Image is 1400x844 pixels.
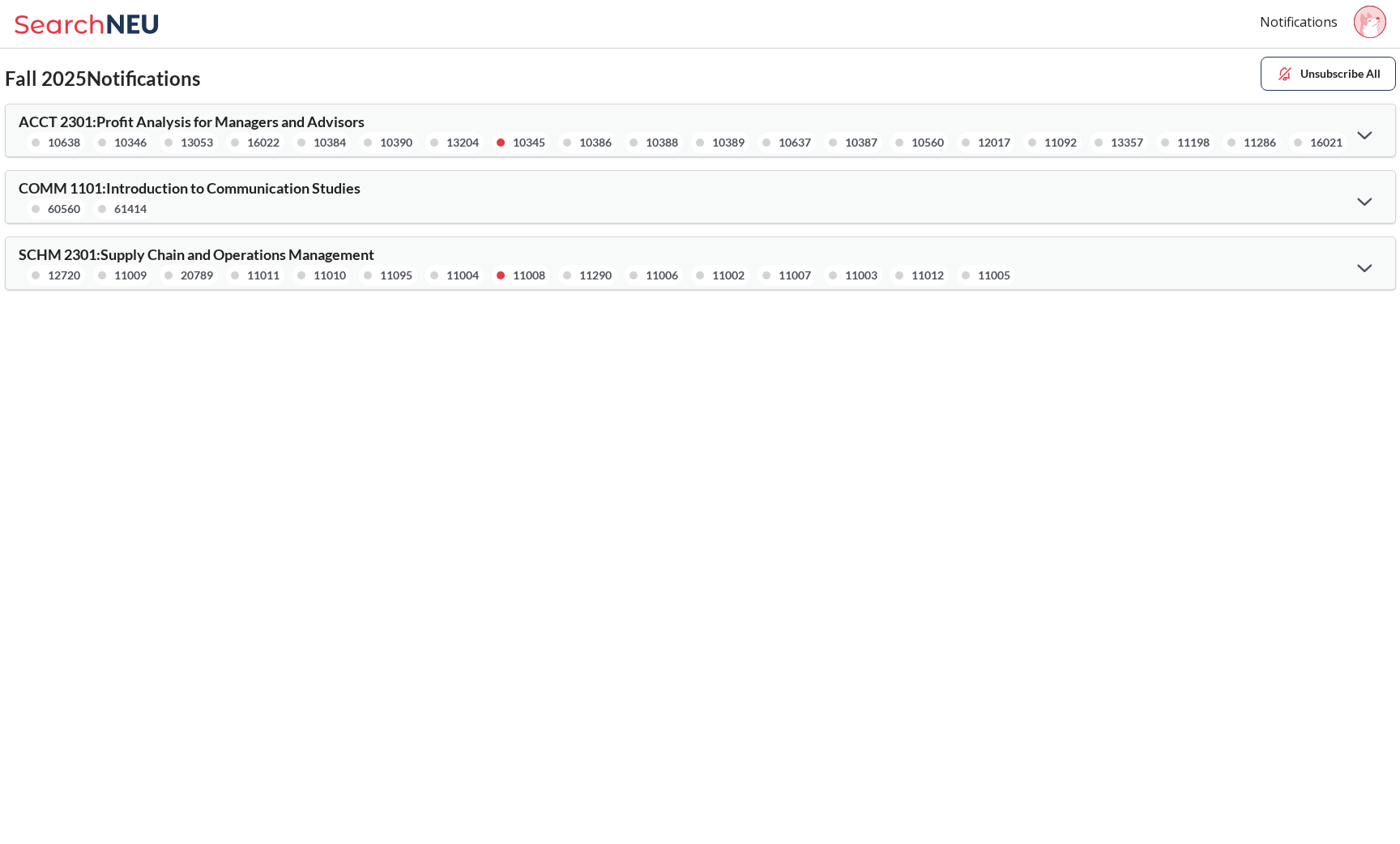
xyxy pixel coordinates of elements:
div: 10560 [911,134,944,151]
div: 11003 [845,266,877,284]
div: 10345 [513,134,545,151]
div: 11012 [911,266,944,284]
div: 16021 [1310,134,1342,151]
div: 10384 [314,134,346,151]
div: 13204 [446,134,479,151]
div: 11198 [1177,134,1210,151]
button: Unsubscribe All [1261,57,1396,91]
div: 11007 [779,266,811,284]
div: 10637 [779,134,811,151]
div: 12720 [48,266,80,284]
span: SCHM 2301 : Supply Chain and Operations Management [19,245,374,263]
div: 11005 [978,266,1010,284]
div: 11290 [579,266,612,284]
span: COMM 1101 : Introduction to Communication Studies [19,179,361,197]
a: Notifications [1260,13,1338,31]
div: 11092 [1044,134,1077,151]
div: 10386 [579,134,612,151]
div: 60560 [48,200,80,218]
div: 13053 [181,134,213,151]
div: 10388 [646,134,678,151]
div: 10389 [712,134,745,151]
div: 13357 [1111,134,1143,151]
div: 10387 [845,134,877,151]
div: 10390 [380,134,412,151]
div: 16022 [247,134,280,151]
div: 11286 [1244,134,1276,151]
div: 61414 [114,200,147,218]
div: 20789 [181,266,213,284]
div: 11095 [380,266,412,284]
div: 12017 [978,134,1010,151]
div: 11002 [712,266,745,284]
div: 11009 [114,266,147,284]
div: 11011 [247,266,280,284]
div: 11006 [646,266,678,284]
div: 10638 [48,134,80,151]
img: unsubscribe.svg [1276,65,1294,83]
div: 11004 [446,266,479,284]
div: 11010 [314,266,346,284]
div: 11008 [513,266,545,284]
h2: Fall 2025 Notifications [5,67,200,91]
div: 10346 [114,134,147,151]
span: ACCT 2301 : Profit Analysis for Managers and Advisors [19,113,365,130]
